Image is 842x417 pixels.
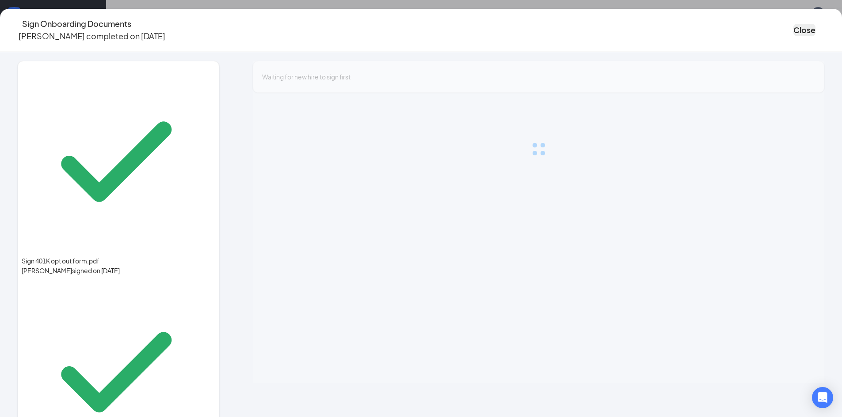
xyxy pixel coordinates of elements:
[19,30,165,42] p: [PERSON_NAME] completed on [DATE]
[22,67,211,256] svg: Checkmark
[22,18,131,30] h4: Sign Onboarding Documents
[812,387,833,408] div: Open Intercom Messenger
[793,24,815,36] button: Close
[22,256,215,266] span: Sign 401K opt out form.pdf
[22,266,215,275] div: [PERSON_NAME] signed on [DATE]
